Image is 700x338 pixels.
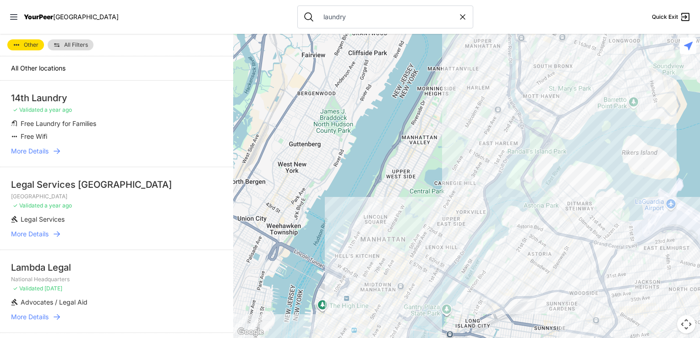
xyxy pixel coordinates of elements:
[11,92,222,104] div: 14th Laundry
[652,13,678,21] span: Quick Exit
[11,276,222,283] p: National Headquarters
[13,285,43,292] span: ✓ Validated
[11,229,49,239] span: More Details
[11,193,222,200] p: [GEOGRAPHIC_DATA]
[64,42,88,48] span: All Filters
[7,39,44,50] a: Other
[24,14,119,20] a: YourPeer[GEOGRAPHIC_DATA]
[11,312,222,322] a: More Details
[44,202,72,209] span: a year ago
[21,298,87,306] span: Advocates / Legal Aid
[11,64,66,72] span: All Other locations
[11,312,49,322] span: More Details
[11,147,49,156] span: More Details
[21,120,96,127] span: Free Laundry for Families
[44,285,62,292] span: [DATE]
[11,178,222,191] div: Legal Services [GEOGRAPHIC_DATA]
[48,39,93,50] a: All Filters
[24,42,38,48] span: Other
[21,132,47,140] span: Free Wifi
[652,11,691,22] a: Quick Exit
[11,229,222,239] a: More Details
[24,13,53,21] span: YourPeer
[235,326,266,338] a: Open this area in Google Maps (opens a new window)
[677,315,695,333] button: Map camera controls
[11,261,222,274] div: Lambda Legal
[13,106,43,113] span: ✓ Validated
[235,326,266,338] img: Google
[53,13,119,21] span: [GEOGRAPHIC_DATA]
[318,12,458,22] input: Search
[11,147,222,156] a: More Details
[13,202,43,209] span: ✓ Validated
[21,215,65,223] span: Legal Services
[44,106,72,113] span: a year ago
